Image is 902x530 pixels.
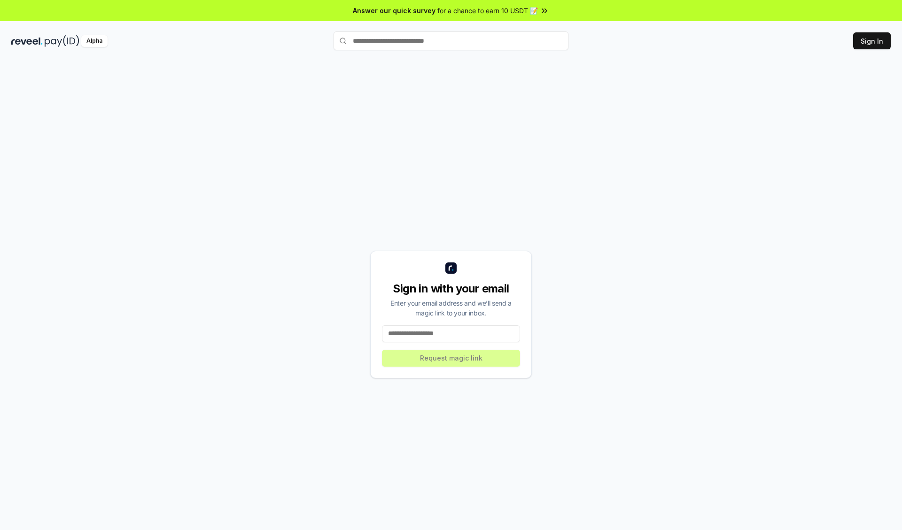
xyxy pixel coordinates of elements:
span: for a chance to earn 10 USDT 📝 [437,6,538,15]
img: reveel_dark [11,35,43,47]
span: Answer our quick survey [353,6,435,15]
button: Sign In [853,32,891,49]
img: pay_id [45,35,79,47]
div: Alpha [81,35,108,47]
div: Sign in with your email [382,281,520,296]
div: Enter your email address and we’ll send a magic link to your inbox. [382,298,520,318]
img: logo_small [445,262,457,274]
